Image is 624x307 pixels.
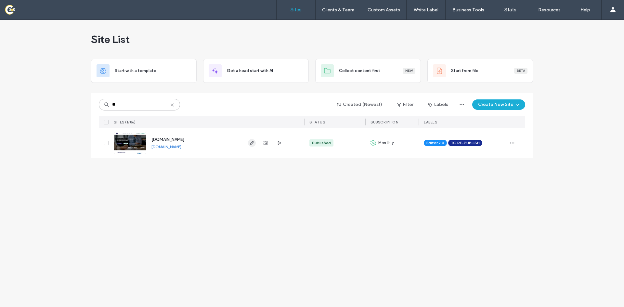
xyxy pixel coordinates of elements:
a: [DOMAIN_NAME] [151,137,184,142]
div: Beta [514,68,527,74]
label: Stats [504,7,516,13]
label: Clients & Team [322,7,354,13]
span: SUBSCRIPTION [370,120,398,124]
a: [DOMAIN_NAME] [151,144,181,149]
span: Start with a template [115,68,156,74]
span: LABELS [424,120,437,124]
label: Business Tools [452,7,484,13]
span: Collect content first [339,68,380,74]
button: Filter [391,99,420,110]
label: Help [580,7,590,13]
div: Start with a template [91,59,197,83]
span: SITES (1/86) [114,120,136,124]
label: Custom Assets [368,7,400,13]
label: White Label [414,7,438,13]
label: Resources [538,7,561,13]
span: Start from file [451,68,478,74]
span: Get a head start with AI [227,68,273,74]
div: New [403,68,415,74]
div: Start from fileBeta [427,59,533,83]
label: Sites [291,7,302,13]
span: Editor 2.0 [426,140,444,146]
button: Created (Newest) [331,99,388,110]
span: Help [15,5,28,10]
div: Get a head start with AI [203,59,309,83]
span: Site List [91,33,130,46]
div: Collect content firstNew [315,59,421,83]
div: Published [312,140,331,146]
button: Labels [422,99,454,110]
span: TO RE-PUBLISH [451,140,480,146]
span: STATUS [309,120,325,124]
button: Create New Site [472,99,525,110]
span: Monthly [378,140,394,146]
